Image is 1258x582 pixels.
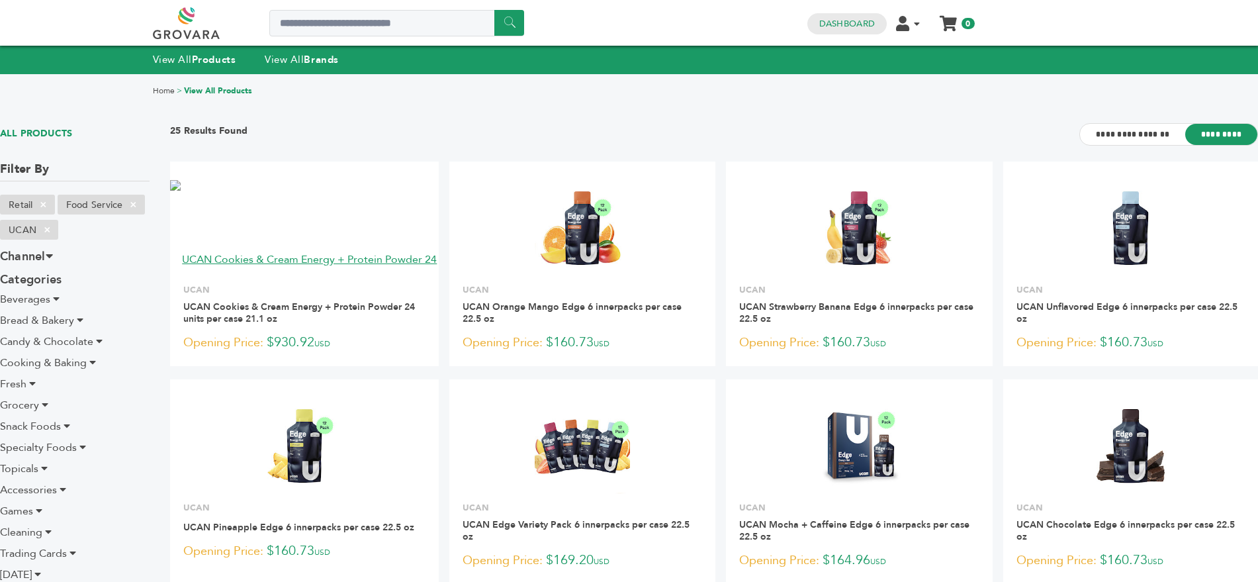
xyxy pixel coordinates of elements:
a: My Cart [940,12,956,26]
span: Opening Price: [183,334,263,352]
span: × [36,222,58,238]
p: $930.92 [183,333,426,353]
span: Opening Price: [739,334,819,352]
p: UCAN [1016,502,1245,514]
span: USD [594,556,609,567]
img: UCAN Strawberry Banana Edge 6 innerpacks per case 22.5 oz [811,180,907,276]
a: UCAN Strawberry Banana Edge 6 innerpacks per case 22.5 oz [739,301,973,325]
span: USD [1147,556,1163,567]
h3: 25 Results Found [170,124,247,145]
p: $164.96 [739,551,979,571]
p: $160.73 [739,333,979,353]
span: × [122,197,144,213]
span: USD [1147,338,1163,349]
p: $160.73 [1016,551,1245,571]
img: UCAN Mocha + Caffeine Edge 6 innerpacks per case 22.5 oz [811,398,907,494]
span: Opening Price: [463,334,543,352]
a: UCAN Pineapple Edge 6 innerpacks per case 22.5 oz [183,521,414,534]
span: Opening Price: [1016,334,1097,352]
span: Opening Price: [463,552,543,569]
span: USD [870,338,886,349]
span: Opening Price: [739,552,819,569]
a: UCAN Chocolate Edge 6 innerpacks per case 22.5 oz [1016,518,1235,543]
p: UCAN [463,284,703,296]
a: View All Products [184,85,252,96]
p: UCAN [183,502,426,514]
p: UCAN [1016,284,1245,296]
span: Opening Price: [1016,552,1097,569]
span: USD [314,547,330,558]
a: UCAN Orange Mango Edge 6 innerpacks per case 22.5 oz [463,301,682,325]
span: Opening Price: [183,542,263,560]
a: UCAN Edge Variety Pack 6 innerpacks per case 22.5 oz [463,518,690,543]
li: Food Service [58,195,145,215]
a: UCAN Mocha + Caffeine Edge 6 innerpacks per case 22.5 oz [739,518,969,543]
a: Home [153,85,175,96]
p: UCAN [463,502,703,514]
img: UCAN Orange Mango Edge 6 innerpacks per case 22.5 oz [535,180,631,276]
p: UCAN [183,284,426,296]
p: $169.20 [463,551,703,571]
strong: Brands [304,53,338,66]
a: Dashboard [819,18,875,30]
img: UCAN Edge Variety Pack 6 innerpacks per case 22.5 oz [535,398,631,494]
p: UCAN [739,502,979,514]
p: $160.73 [1016,333,1245,353]
img: UCAN Cookies & Cream Energy + Protein Powder 24 units per case 21.1 oz [170,180,439,276]
img: UCAN Chocolate Edge 6 innerpacks per case 22.5 oz [1083,398,1179,494]
span: 0 [962,18,974,29]
span: USD [870,556,886,567]
strong: Products [192,53,236,66]
span: USD [314,338,330,349]
span: USD [594,338,609,349]
p: $160.73 [183,542,426,561]
a: UCAN Cookies & Cream Energy + Protein Powder 24 units per case 21.1 oz [183,301,415,325]
p: $160.73 [463,333,703,353]
a: UCAN Unflavored Edge 6 innerpacks per case 22.5 oz [1016,301,1237,325]
img: UCAN Pineapple Edge 6 innerpacks per case 22.5 oz [257,398,353,494]
a: View AllBrands [265,53,339,66]
input: Search a product or brand... [269,10,524,36]
span: > [177,85,182,96]
span: × [32,197,54,213]
p: UCAN [739,284,979,296]
a: View AllProducts [153,53,236,66]
img: UCAN Unflavored Edge 6 innerpacks per case 22.5 oz [1083,180,1179,276]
